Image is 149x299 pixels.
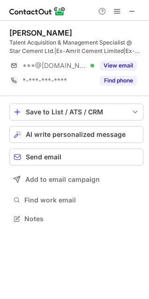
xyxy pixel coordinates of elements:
[9,28,72,37] div: [PERSON_NAME]
[100,61,137,70] button: Reveal Button
[9,38,143,55] div: Talent Acquisition & Management Specialist @ Star Cement Ltd.|Ex-Amrit Cement Limited|Ex- Univers...
[9,6,66,17] img: ContactOut v5.3.10
[22,61,87,70] span: ***@[DOMAIN_NAME]
[26,108,127,116] div: Save to List / ATS / CRM
[9,212,143,225] button: Notes
[24,196,140,204] span: Find work email
[9,104,143,120] button: save-profile-one-click
[9,194,143,207] button: Find work email
[25,176,100,183] span: Add to email campaign
[26,153,61,161] span: Send email
[24,215,140,223] span: Notes
[100,76,137,85] button: Reveal Button
[9,171,143,188] button: Add to email campaign
[26,131,126,138] span: AI write personalized message
[9,149,143,165] button: Send email
[9,126,143,143] button: AI write personalized message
